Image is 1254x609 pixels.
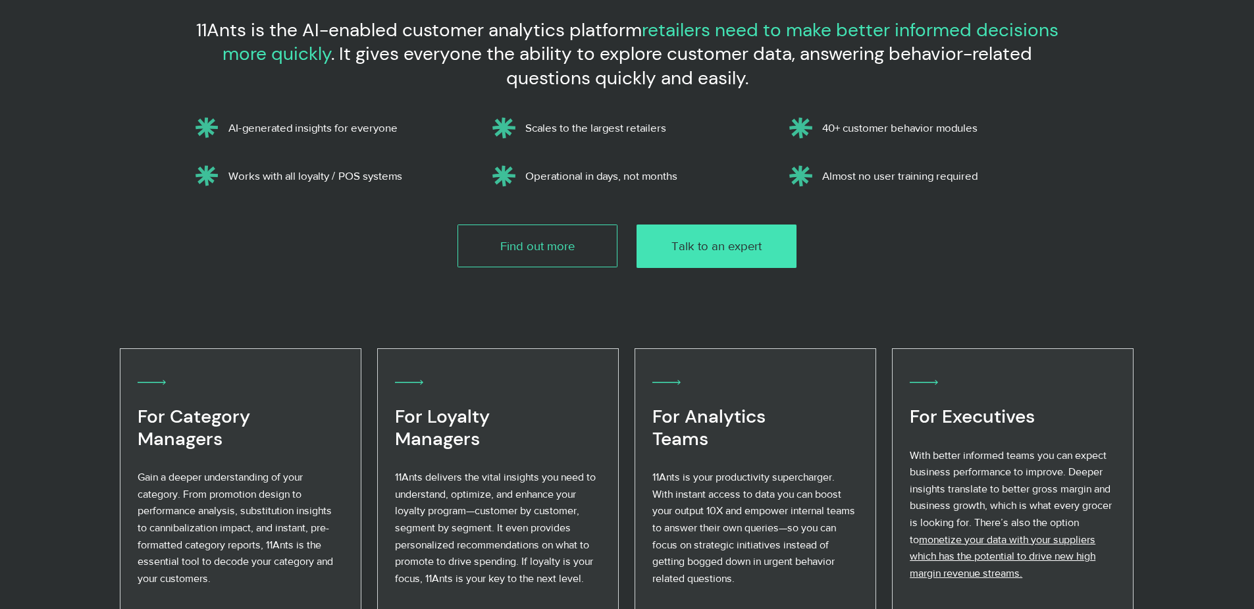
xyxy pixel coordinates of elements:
[671,238,762,255] span: Talk to an expert
[637,225,797,268] a: Talk to an expert
[910,534,1095,579] span: monetize your data with your suppliers which has the potential to drive new high margin revenue s...
[196,18,642,42] span: 11Ants is the AI-enabled customer analytics platform
[395,427,480,451] span: Managers
[331,41,1032,90] span: . It gives everyone the ability to explore customer data, answering behavior-related questions qu...
[822,169,1062,182] p: Almost no user training required
[228,121,398,134] span: AI-generated insights for everyone
[910,404,1035,429] span: For Executives
[228,169,468,182] p: Works with all loyalty / POS systems
[395,404,490,429] span: For Loyalty
[910,450,1112,545] span: With better informed teams you can expect business performance to improve. Deeper insights transl...
[395,471,596,584] span: 11Ants delivers the vital insights you need to understand, optimize, and enhance your loyalty pro...
[138,404,250,451] span: For Category Managers
[222,18,1058,66] span: retailers need to make better informed decisions more quickly
[457,225,617,268] a: Find out more
[138,471,333,584] span: Gain a deeper understanding of your category. From promotion design to performance analysis, subs...
[822,121,1062,134] p: 40+ customer behavior modules
[652,404,766,429] span: For Analytics
[525,121,765,134] p: Scales to the largest retailers
[652,427,708,451] span: Teams
[500,238,575,255] span: Find out more
[525,169,765,182] p: Operational in days, not months
[652,471,855,584] span: 11Ants is your productivity supercharger. With instant access to data you can boost your output 1...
